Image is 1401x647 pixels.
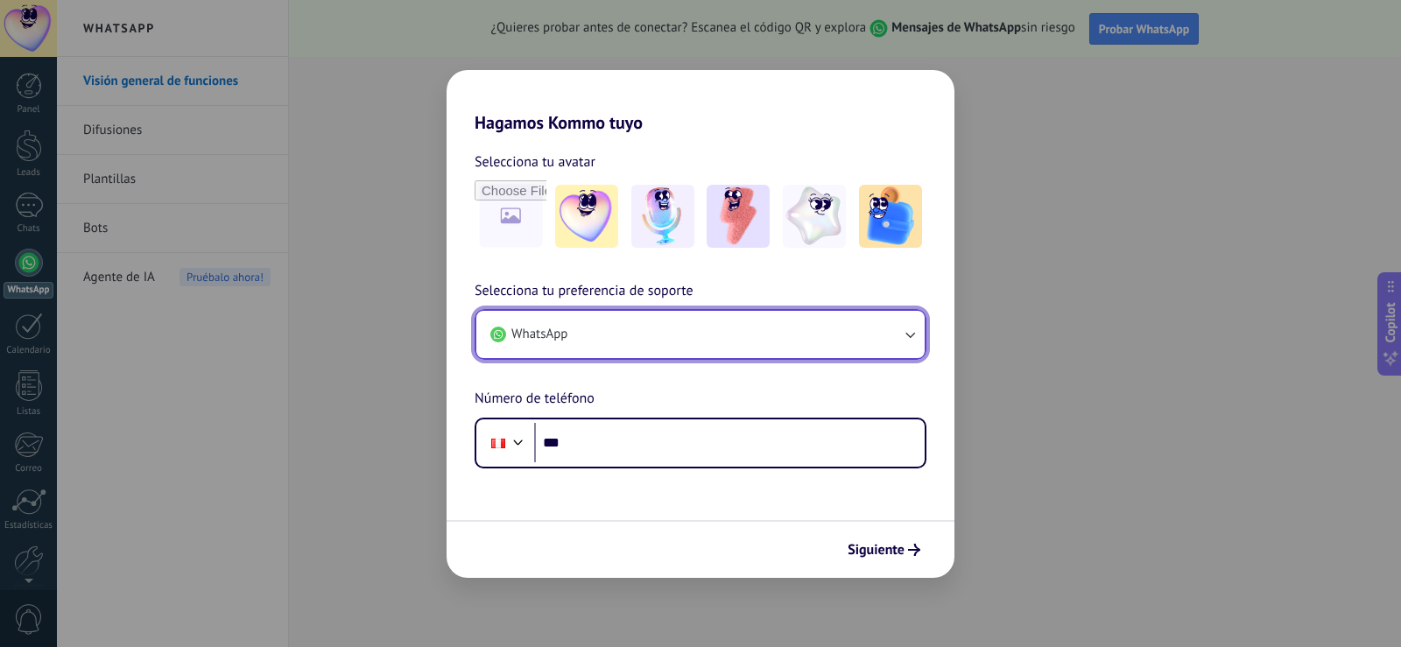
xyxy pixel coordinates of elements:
[476,311,925,358] button: WhatsApp
[859,185,922,248] img: -5.jpeg
[475,280,693,303] span: Selecciona tu preferencia de soporte
[783,185,846,248] img: -4.jpeg
[840,535,928,565] button: Siguiente
[482,425,515,461] div: Peru: + 51
[631,185,694,248] img: -2.jpeg
[707,185,770,248] img: -3.jpeg
[475,388,595,411] span: Número de teléfono
[475,151,595,173] span: Selecciona tu avatar
[555,185,618,248] img: -1.jpeg
[848,544,905,556] span: Siguiente
[511,326,567,343] span: WhatsApp
[447,70,954,133] h2: Hagamos Kommo tuyo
